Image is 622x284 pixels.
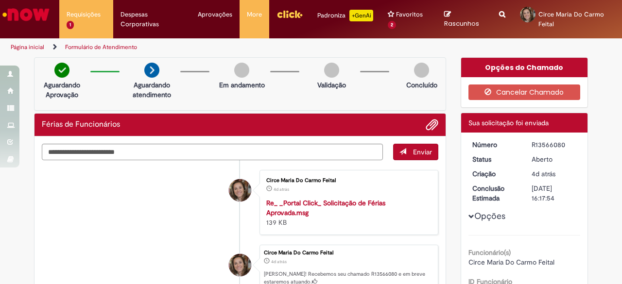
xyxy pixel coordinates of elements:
[324,63,339,78] img: img-circle-grey.png
[468,258,554,267] span: Circe Maria Do Carmo Feital
[393,144,438,160] button: Enviar
[271,259,287,265] time: 25/09/2025 11:17:49
[532,169,577,179] div: 25/09/2025 11:17:49
[461,58,588,77] div: Opções do Chamado
[229,179,251,201] div: Circe Maria Do Carmo Feital
[465,154,525,164] dt: Status
[234,63,249,78] img: img-circle-grey.png
[317,10,373,21] div: Padroniza
[414,63,429,78] img: img-circle-grey.png
[271,259,287,265] span: 4d atrás
[465,169,525,179] dt: Criação
[396,10,423,19] span: Favoritos
[465,140,525,150] dt: Número
[349,10,373,21] p: +GenAi
[465,184,525,203] dt: Conclusão Estimada
[274,186,289,192] time: 25/09/2025 11:17:44
[7,38,407,56] ul: Trilhas de página
[67,10,101,19] span: Requisições
[229,254,251,276] div: Circe Maria Do Carmo Feital
[247,10,262,19] span: More
[11,43,44,51] a: Página inicial
[264,250,433,256] div: Circe Maria Do Carmo Feital
[266,199,385,217] a: Re_ _Portal Click_ Solicitação de Férias Aprovada.msg
[266,198,428,227] div: 139 KB
[317,80,346,90] p: Validação
[468,248,511,257] b: Funcionário(s)
[444,10,485,28] a: Rascunhos
[219,80,265,90] p: Em andamento
[444,19,479,28] span: Rascunhos
[276,7,303,21] img: click_logo_yellow_360x200.png
[198,10,232,19] span: Aprovações
[1,5,51,24] img: ServiceNow
[532,184,577,203] div: [DATE] 16:17:54
[121,10,183,29] span: Despesas Corporativas
[532,140,577,150] div: R13566080
[406,80,437,90] p: Concluído
[67,21,74,29] span: 1
[538,10,604,28] span: Circe Maria Do Carmo Feital
[532,169,555,178] span: 4d atrás
[426,118,438,131] button: Adicionar anexos
[532,169,555,178] time: 25/09/2025 11:17:49
[144,63,159,78] img: arrow-next.png
[65,43,137,51] a: Formulário de Atendimento
[38,80,86,100] p: Aguardando Aprovação
[128,80,175,100] p: Aguardando atendimento
[388,21,396,29] span: 2
[266,178,428,184] div: Circe Maria Do Carmo Feital
[413,148,432,156] span: Enviar
[532,154,577,164] div: Aberto
[468,118,549,127] span: Sua solicitação foi enviada
[42,120,120,129] h2: Férias de Funcionários Histórico de tíquete
[468,84,581,100] button: Cancelar Chamado
[54,63,69,78] img: check-circle-green.png
[274,186,289,192] span: 4d atrás
[42,144,383,160] textarea: Digite sua mensagem aqui...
